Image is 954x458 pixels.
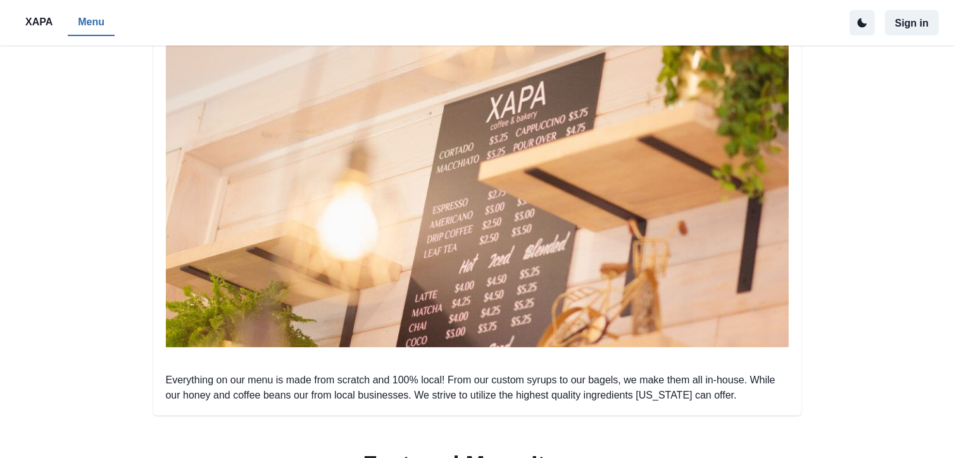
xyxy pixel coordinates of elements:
button: active dark theme mode [850,10,875,35]
p: Everything on our menu is made from scratch and 100% local! From our custom syrups to our bagels,... [166,373,789,403]
p: Menu [78,15,104,30]
p: XAPA [25,15,53,30]
button: Sign in [885,10,939,35]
